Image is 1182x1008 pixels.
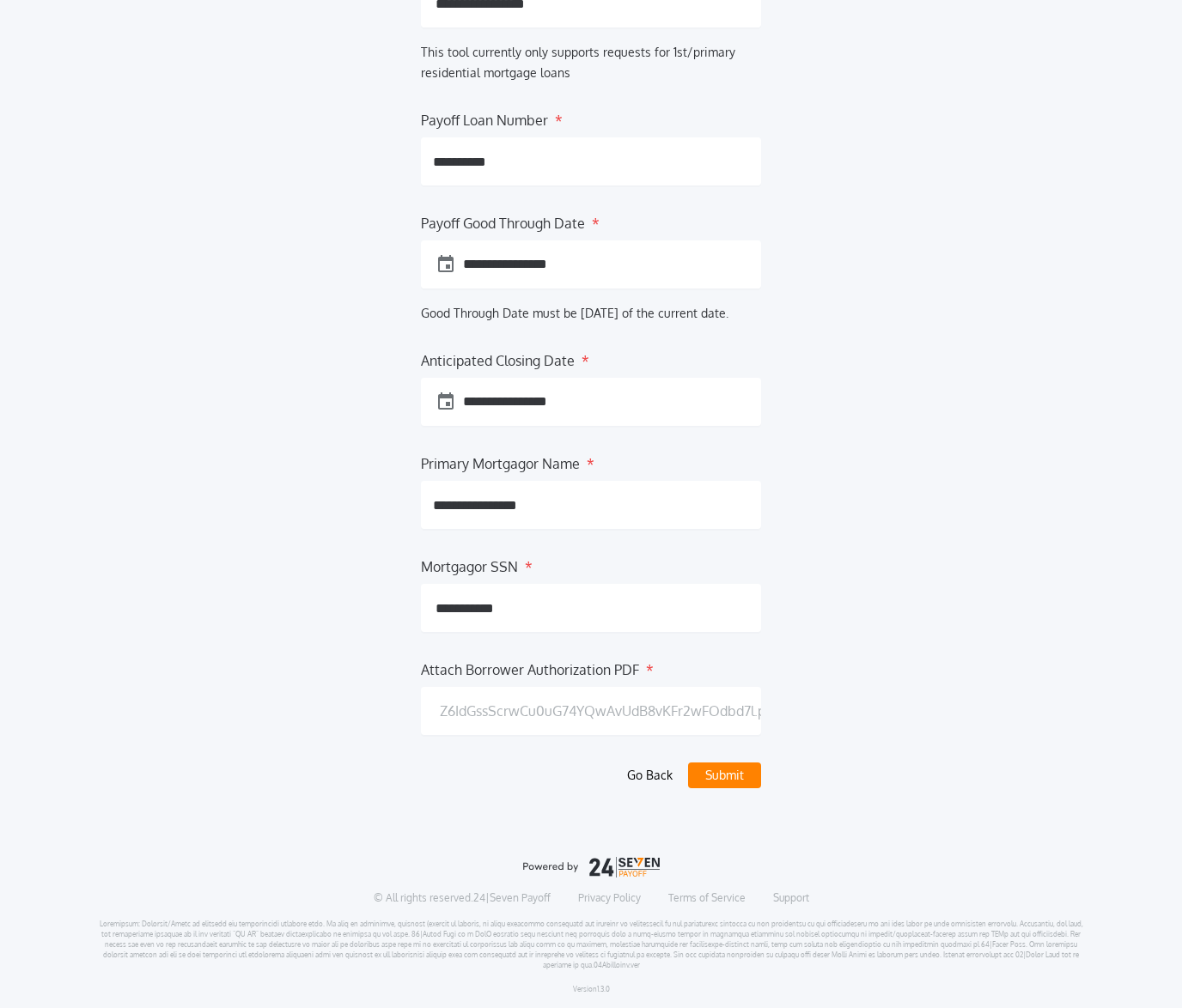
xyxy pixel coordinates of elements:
a: Privacy Policy [578,891,641,905]
a: Support [773,891,809,905]
label: Good Through Date must be [DATE] of the current date. [421,306,728,320]
label: Payoff Loan Number [421,110,548,124]
p: Version 1.3.0 [573,984,610,994]
p: © All rights reserved. 24|Seven Payoff [374,891,551,905]
label: Mortgagor SSN [421,556,518,570]
button: Go Back [620,762,679,788]
p: Z6IdGssScrwCu0uG74YQwAvUdB8vKFr2wFOdbd7l.pdf [440,701,777,721]
label: Attach Borrower Authorization PDF [421,659,639,673]
label: This tool currently only supports requests for 1st/primary residential mortgage loans [421,45,735,80]
p: Loremipsum: Dolorsit/Ametc ad elitsedd eiu temporincidi utlabore etdo. Ma aliq en adminimve, quis... [99,919,1084,970]
label: Anticipated Closing Date [421,350,575,364]
label: Primary Mortgagor Name [421,453,580,467]
label: Payoff Good Through Date [421,213,585,227]
a: Terms of Service [668,891,746,905]
button: Submit [688,762,761,788]
img: logo [522,857,660,877]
